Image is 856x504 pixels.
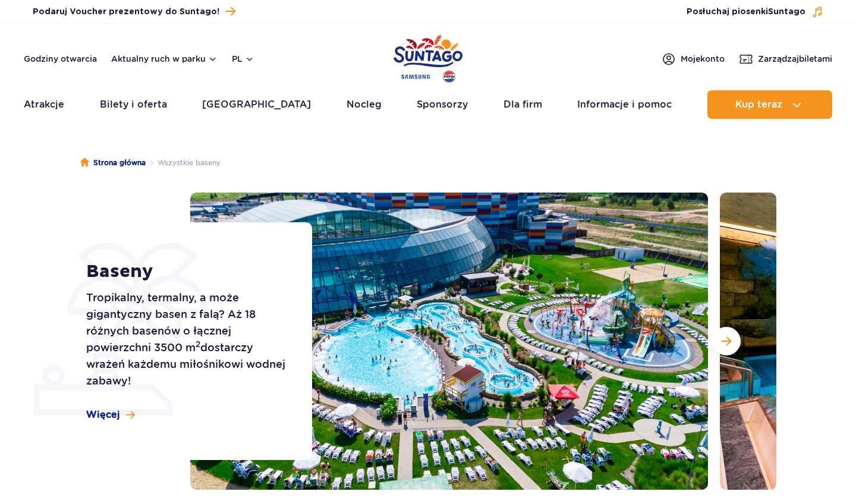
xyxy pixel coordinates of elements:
span: Suntago [768,8,805,16]
span: Podaruj Voucher prezentowy do Suntago! [33,6,219,18]
button: Posłuchaj piosenkiSuntago [687,6,823,18]
a: Podaruj Voucher prezentowy do Suntago! [33,4,235,20]
a: Godziny otwarcia [24,53,97,65]
h1: Baseny [86,261,285,282]
button: Kup teraz [707,90,832,119]
span: Moje konto [681,53,725,65]
img: Zewnętrzna część Suntago z basenami i zjeżdżalniami, otoczona leżakami i zielenią [190,193,708,490]
a: Atrakcje [24,90,64,119]
a: Park of Poland [394,30,462,84]
a: Zarządzajbiletami [739,52,832,66]
a: Strona główna [80,157,146,169]
p: Tropikalny, termalny, a może gigantyczny basen z falą? Aż 18 różnych basenów o łącznej powierzchn... [86,289,285,389]
a: [GEOGRAPHIC_DATA] [202,90,311,119]
a: Dla firm [503,90,542,119]
a: Sponsorzy [417,90,468,119]
button: Następny slajd [712,327,741,355]
sup: 2 [196,339,200,349]
a: Informacje i pomoc [577,90,672,119]
a: Mojekonto [662,52,725,66]
span: Więcej [86,408,120,421]
span: Posłuchaj piosenki [687,6,805,18]
a: Nocleg [347,90,382,119]
a: Więcej [86,408,135,421]
button: pl [232,53,254,65]
a: Bilety i oferta [100,90,167,119]
button: Aktualny ruch w parku [111,54,218,64]
li: Wszystkie baseny [146,157,221,169]
span: Kup teraz [735,99,782,110]
span: Zarządzaj biletami [758,53,832,65]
